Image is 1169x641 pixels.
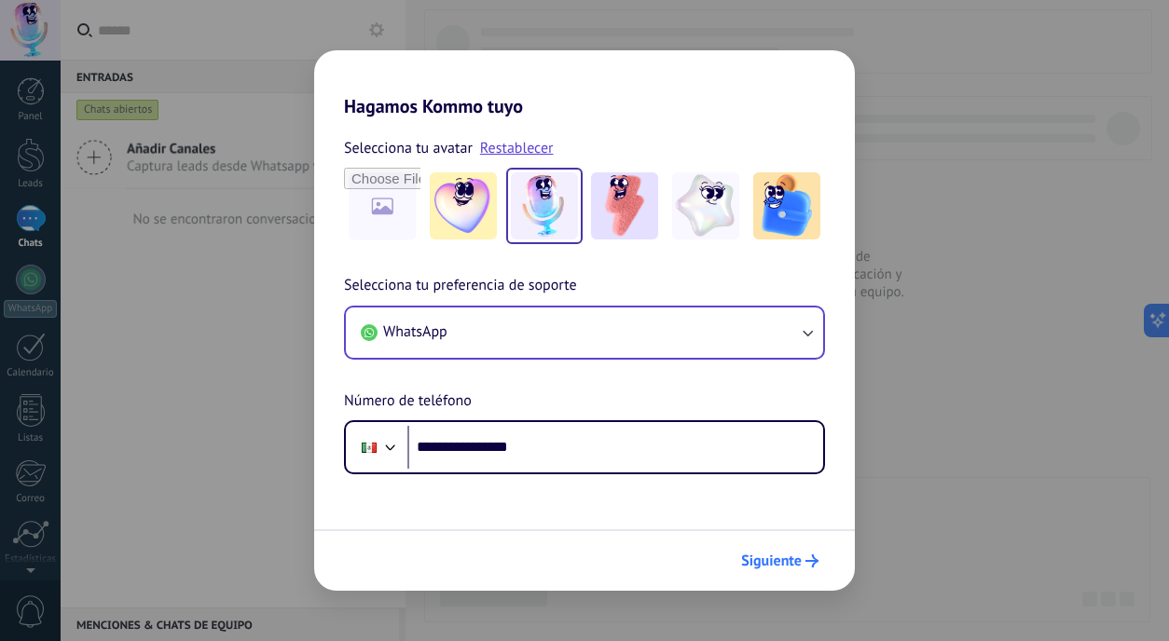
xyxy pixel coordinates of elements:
[344,136,473,160] span: Selecciona tu avatar
[430,172,497,239] img: -1.jpeg
[344,274,577,298] span: Selecciona tu preferencia de soporte
[591,172,658,239] img: -3.jpeg
[346,307,823,358] button: WhatsApp
[344,389,472,414] span: Número de teléfono
[314,50,855,117] h2: Hagamos Kommo tuyo
[672,172,739,239] img: -4.jpeg
[733,545,827,577] button: Siguiente
[511,172,578,239] img: -2.jpeg
[753,172,820,239] img: -5.jpeg
[741,554,802,567] span: Siguiente
[383,322,447,341] span: WhatsApp
[351,428,387,467] div: Mexico: + 52
[480,139,554,157] a: Restablecer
